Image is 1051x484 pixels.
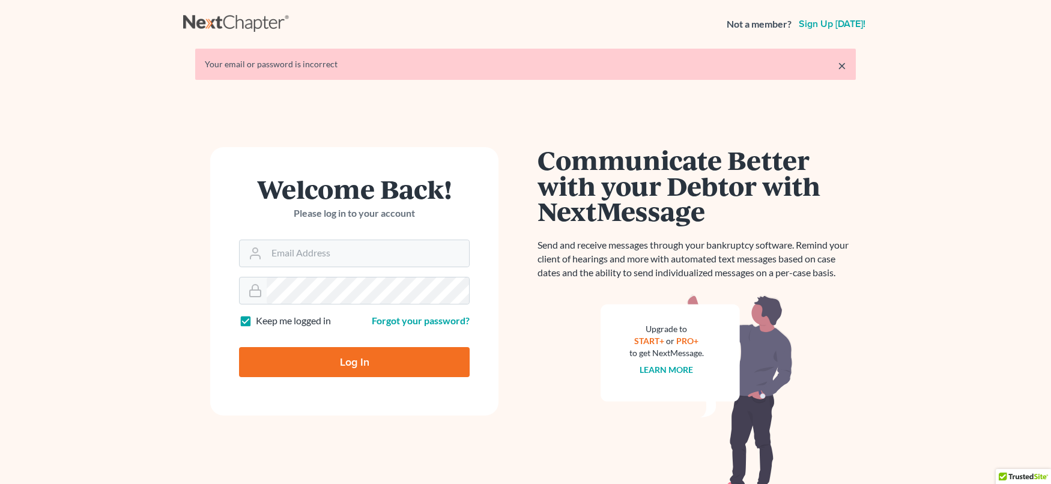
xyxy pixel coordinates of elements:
[629,323,704,335] div: Upgrade to
[372,315,470,326] a: Forgot your password?
[205,58,846,70] div: Your email or password is incorrect
[640,365,694,375] a: Learn more
[239,347,470,377] input: Log In
[256,314,331,328] label: Keep me logged in
[538,147,856,224] h1: Communicate Better with your Debtor with NextMessage
[629,347,704,359] div: to get NextMessage.
[838,58,846,73] a: ×
[667,336,675,346] span: or
[239,207,470,220] p: Please log in to your account
[538,238,856,280] p: Send and receive messages through your bankruptcy software. Remind your client of hearings and mo...
[267,240,469,267] input: Email Address
[239,176,470,202] h1: Welcome Back!
[635,336,665,346] a: START+
[677,336,699,346] a: PRO+
[796,19,868,29] a: Sign up [DATE]!
[727,17,792,31] strong: Not a member?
